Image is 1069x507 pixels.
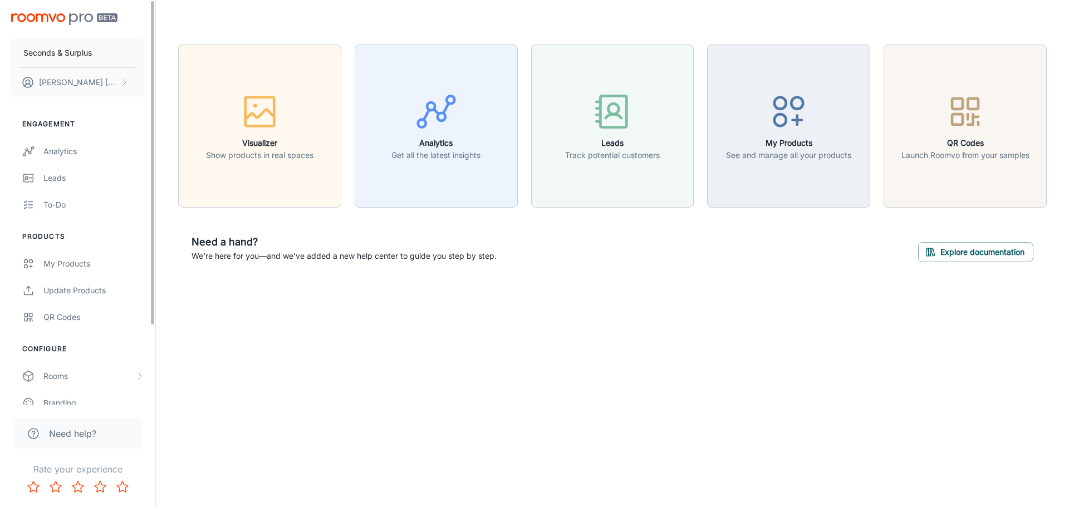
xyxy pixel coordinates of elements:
[918,242,1033,262] button: Explore documentation
[726,137,851,149] h6: My Products
[43,199,144,211] div: To-do
[206,149,313,161] p: Show products in real spaces
[43,311,144,323] div: QR Codes
[355,45,518,208] button: AnalyticsGet all the latest insights
[11,13,117,25] img: Roomvo PRO Beta
[39,76,117,88] p: [PERSON_NAME] [PERSON_NAME]
[565,149,660,161] p: Track potential customers
[391,149,480,161] p: Get all the latest insights
[391,137,480,149] h6: Analytics
[206,137,313,149] h6: Visualizer
[531,45,694,208] button: LeadsTrack potential customers
[11,38,144,67] button: Seconds & Surplus
[355,120,518,131] a: AnalyticsGet all the latest insights
[565,137,660,149] h6: Leads
[531,120,694,131] a: LeadsTrack potential customers
[726,149,851,161] p: See and manage all your products
[11,68,144,97] button: [PERSON_NAME] [PERSON_NAME]
[43,172,144,184] div: Leads
[918,245,1033,257] a: Explore documentation
[884,45,1047,208] button: QR CodesLaunch Roomvo from your samples
[43,258,144,270] div: My Products
[43,284,144,297] div: Update Products
[901,149,1029,161] p: Launch Roomvo from your samples
[901,137,1029,149] h6: QR Codes
[178,45,341,208] button: VisualizerShow products in real spaces
[707,45,870,208] button: My ProductsSee and manage all your products
[707,120,870,131] a: My ProductsSee and manage all your products
[884,120,1047,131] a: QR CodesLaunch Roomvo from your samples
[43,145,144,157] div: Analytics
[192,250,497,262] p: We're here for you—and we've added a new help center to guide you step by step.
[23,47,92,59] p: Seconds & Surplus
[192,234,497,250] h6: Need a hand?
